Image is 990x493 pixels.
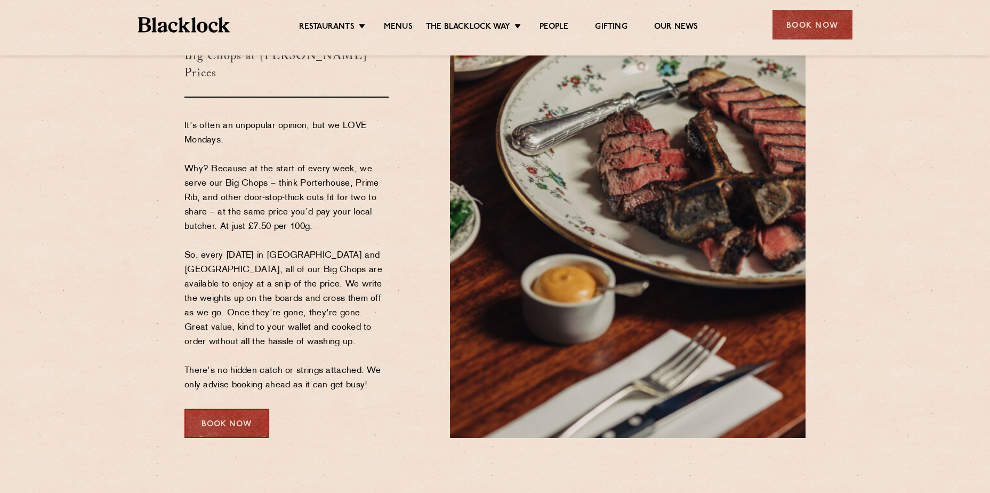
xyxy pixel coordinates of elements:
a: Our News [654,22,698,34]
a: Menus [384,22,413,34]
a: Gifting [595,22,627,34]
a: The Blacklock Way [426,22,510,34]
img: BL_Textured_Logo-footer-cropped.svg [138,17,230,33]
p: It's often an unpopular opinion, but we LOVE Mondays. Why? Because at the start of every week, we... [184,119,389,393]
a: Restaurants [299,22,355,34]
div: Book Now [184,409,269,438]
a: People [540,22,568,34]
div: Book Now [772,10,852,39]
h3: Big Chops at [PERSON_NAME] Prices [184,32,389,98]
